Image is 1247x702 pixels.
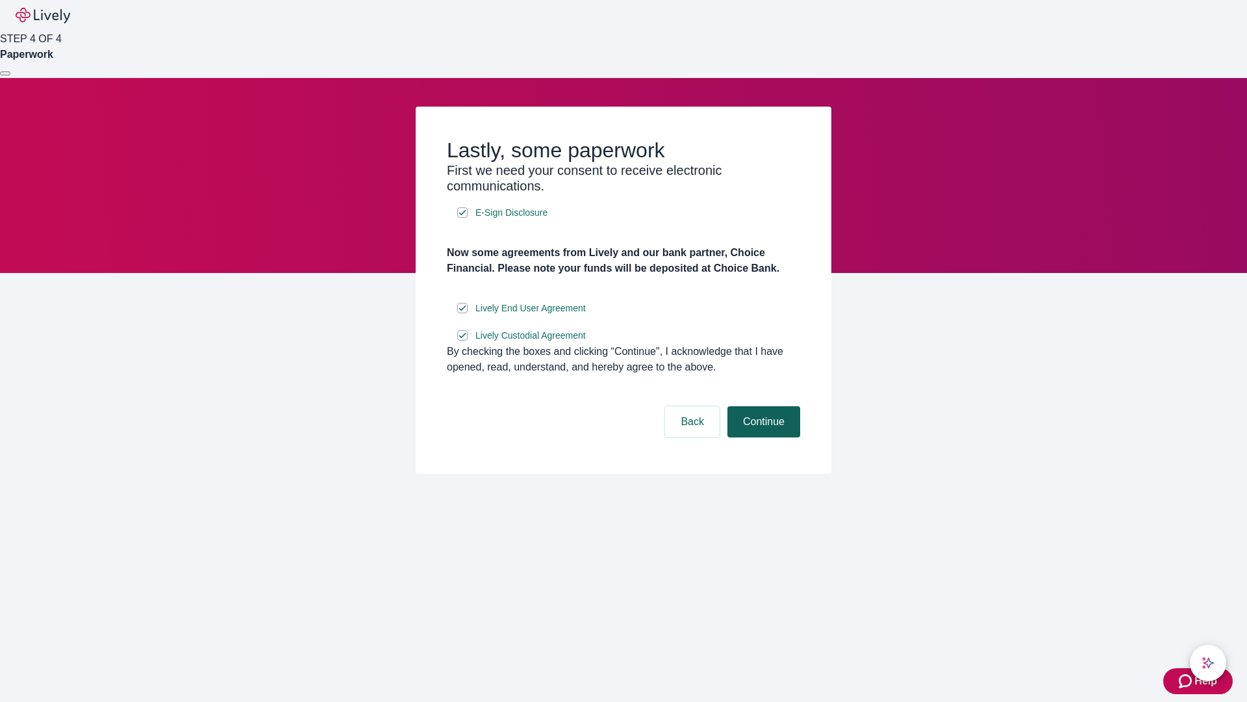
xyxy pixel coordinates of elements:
[727,406,800,437] button: Continue
[665,406,720,437] button: Back
[473,300,588,317] a: e-sign disclosure document
[475,302,586,315] span: Lively End User Agreement
[473,205,550,221] a: e-sign disclosure document
[1179,673,1194,689] svg: Zendesk support icon
[1163,668,1233,694] button: Zendesk support iconHelp
[447,162,800,194] h3: First we need your consent to receive electronic communications.
[447,245,800,276] h4: Now some agreements from Lively and our bank partner, Choice Financial. Please note your funds wi...
[1190,645,1226,681] button: chat
[16,8,70,23] img: Lively
[447,138,800,162] h2: Lastly, some paperwork
[475,329,586,343] span: Lively Custodial Agreement
[473,328,588,344] a: e-sign disclosure document
[1194,673,1217,689] span: Help
[447,344,800,375] div: By checking the boxes and clicking “Continue", I acknowledge that I have opened, read, understand...
[1202,656,1215,669] svg: Lively AI Assistant
[475,206,548,220] span: E-Sign Disclosure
